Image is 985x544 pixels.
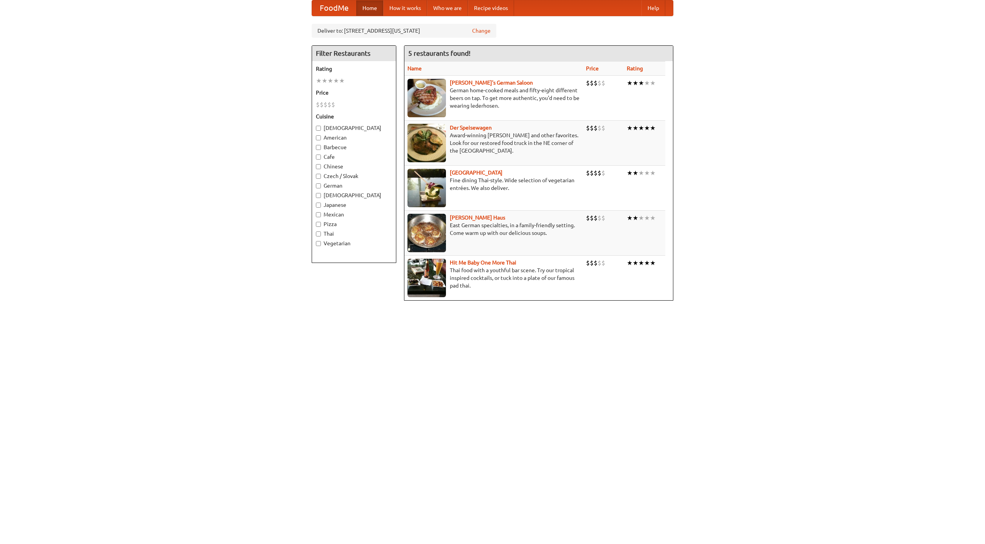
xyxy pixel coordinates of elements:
li: ★ [627,214,633,222]
li: ★ [650,79,656,87]
h4: Filter Restaurants [312,46,396,61]
label: German [316,182,392,190]
li: ★ [638,79,644,87]
label: [DEMOGRAPHIC_DATA] [316,124,392,132]
li: $ [320,100,324,109]
input: Pizza [316,222,321,227]
a: [PERSON_NAME] Haus [450,215,505,221]
a: Name [407,65,422,72]
li: ★ [650,169,656,177]
li: $ [590,214,594,222]
li: $ [590,79,594,87]
li: ★ [644,259,650,267]
li: ★ [627,79,633,87]
li: ★ [316,77,322,85]
label: Mexican [316,211,392,218]
li: ★ [638,214,644,222]
li: $ [590,169,594,177]
a: Hit Me Baby One More Thai [450,260,516,266]
input: Barbecue [316,145,321,150]
li: $ [316,100,320,109]
input: Cafe [316,155,321,160]
img: babythai.jpg [407,259,446,297]
li: $ [590,259,594,267]
label: Czech / Slovak [316,172,392,180]
li: $ [601,79,605,87]
input: Mexican [316,212,321,217]
li: ★ [644,214,650,222]
input: [DEMOGRAPHIC_DATA] [316,193,321,198]
img: kohlhaus.jpg [407,214,446,252]
a: Rating [627,65,643,72]
a: [GEOGRAPHIC_DATA] [450,170,503,176]
li: $ [594,124,598,132]
li: $ [324,100,327,109]
label: Thai [316,230,392,238]
li: $ [598,169,601,177]
li: $ [327,100,331,109]
li: $ [601,169,605,177]
p: Thai food with a youthful bar scene. Try our tropical inspired cocktails, or tuck into a plate of... [407,266,580,289]
a: Change [472,27,491,35]
li: ★ [633,79,638,87]
li: $ [594,214,598,222]
label: Chinese [316,163,392,170]
label: American [316,134,392,141]
input: Japanese [316,203,321,208]
p: German home-cooked meals and fifty-eight different beers on tap. To get more authentic, you'd nee... [407,87,580,110]
a: How it works [383,0,427,16]
li: ★ [339,77,345,85]
li: ★ [633,124,638,132]
li: ★ [633,169,638,177]
li: ★ [638,124,644,132]
label: Barbecue [316,143,392,151]
img: esthers.jpg [407,79,446,117]
input: American [316,135,321,140]
li: $ [586,79,590,87]
input: Vegetarian [316,241,321,246]
li: ★ [644,79,650,87]
li: ★ [327,77,333,85]
li: ★ [627,169,633,177]
label: Japanese [316,201,392,209]
input: Thai [316,231,321,236]
li: $ [331,100,335,109]
input: [DEMOGRAPHIC_DATA] [316,126,321,131]
a: [PERSON_NAME]'s German Saloon [450,80,533,86]
a: FoodMe [312,0,356,16]
div: Deliver to: [STREET_ADDRESS][US_STATE] [312,24,496,38]
li: $ [598,79,601,87]
h5: Price [316,89,392,96]
li: $ [594,169,598,177]
img: speisewagen.jpg [407,124,446,162]
label: Pizza [316,220,392,228]
label: Cafe [316,153,392,161]
li: $ [586,259,590,267]
li: $ [601,124,605,132]
li: $ [598,124,601,132]
li: ★ [633,214,638,222]
li: ★ [322,77,327,85]
label: [DEMOGRAPHIC_DATA] [316,191,392,199]
li: ★ [650,124,656,132]
li: $ [586,169,590,177]
li: $ [601,214,605,222]
li: $ [586,124,590,132]
p: Award-winning [PERSON_NAME] and other favorites. Look for our restored food truck in the NE corne... [407,131,580,155]
ng-pluralize: 5 restaurants found! [408,50,471,57]
li: ★ [627,124,633,132]
li: ★ [650,259,656,267]
p: Fine dining Thai-style. Wide selection of vegetarian entrées. We also deliver. [407,176,580,192]
li: ★ [627,259,633,267]
input: Chinese [316,164,321,169]
li: $ [590,124,594,132]
li: $ [594,79,598,87]
li: ★ [644,169,650,177]
a: Der Speisewagen [450,125,492,131]
h5: Cuisine [316,113,392,120]
li: ★ [333,77,339,85]
h5: Rating [316,65,392,73]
